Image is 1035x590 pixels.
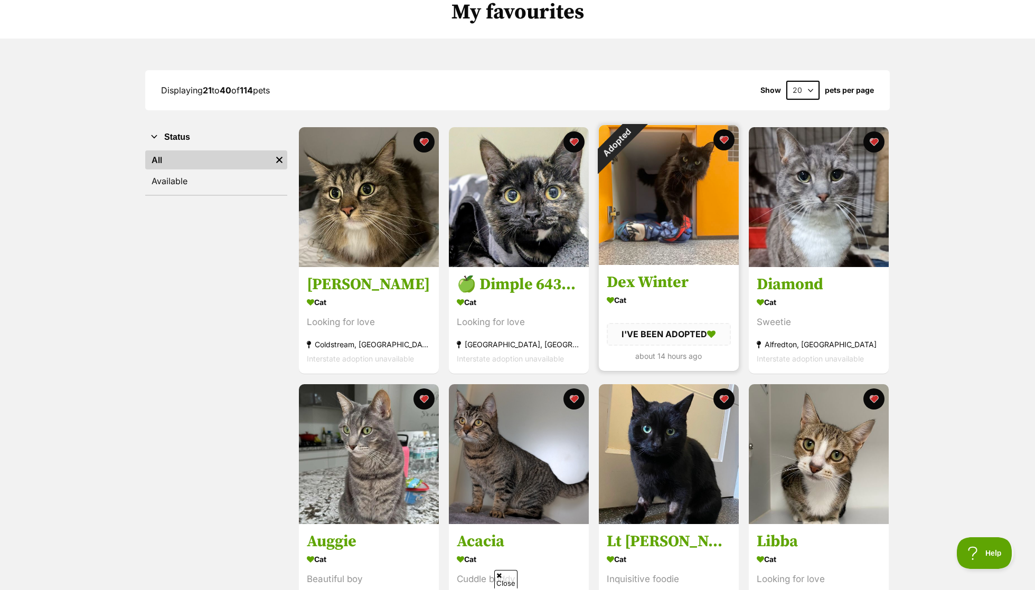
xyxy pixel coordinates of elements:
h3: Libba [757,531,881,551]
h3: Dex Winter [607,273,731,293]
div: Looking for love [307,316,431,330]
div: Cat [307,295,431,310]
a: Available [145,172,287,191]
img: Lt Dan [599,384,739,524]
button: favourite [563,388,585,410]
a: Dex Winter Cat I'VE BEEN ADOPTED about 14 hours ago favourite [599,265,739,371]
div: Cat [607,551,731,567]
a: Remove filter [271,150,287,169]
img: Auggie [299,384,439,524]
span: Interstate adoption unavailable [757,355,864,364]
strong: 114 [240,85,253,96]
div: Cat [757,551,881,567]
div: Alfredton, [GEOGRAPHIC_DATA] [757,338,881,352]
button: Status [145,130,287,144]
div: Cat [457,551,581,567]
h3: Lt [PERSON_NAME] [607,531,731,551]
div: Looking for love [457,316,581,330]
a: 🍏 Dimple 6431 🍏 Cat Looking for love [GEOGRAPHIC_DATA], [GEOGRAPHIC_DATA] Interstate adoption una... [449,267,589,374]
div: Sweetie [757,316,881,330]
div: Adopted [585,111,648,174]
div: [GEOGRAPHIC_DATA], [GEOGRAPHIC_DATA] [457,338,581,352]
a: Diamond Cat Sweetie Alfredton, [GEOGRAPHIC_DATA] Interstate adoption unavailable favourite [749,267,889,374]
a: Adopted [599,256,739,267]
div: Beautiful boy [307,572,431,586]
label: pets per page [825,86,874,94]
div: Cat [757,295,881,310]
a: All [145,150,271,169]
h3: 🍏 Dimple 6431 🍏 [457,275,581,295]
span: Displaying to of pets [161,85,270,96]
button: favourite [413,388,435,410]
span: Show [760,86,781,94]
img: Dex Winter [599,125,739,265]
div: Cuddle buddy [457,572,581,586]
div: Cat [457,295,581,310]
div: Inquisitive foodie [607,572,731,586]
h3: [PERSON_NAME] [307,275,431,295]
div: I'VE BEEN ADOPTED [607,323,731,346]
h3: Auggie [307,531,431,551]
div: Status [145,148,287,195]
div: Cat [307,551,431,567]
button: favourite [713,129,735,150]
img: Libba [749,384,889,524]
img: Diamond [749,127,889,267]
img: 🍏 Dimple 6431 🍏 [449,127,589,267]
img: Acacia [449,384,589,524]
div: about 14 hours ago [607,349,731,363]
span: Interstate adoption unavailable [457,355,564,364]
strong: 21 [203,85,212,96]
img: Zola [299,127,439,267]
h3: Diamond [757,275,881,295]
strong: 40 [220,85,231,96]
div: Coldstream, [GEOGRAPHIC_DATA] [307,338,431,352]
span: Interstate adoption unavailable [307,355,414,364]
div: Looking for love [757,572,881,586]
button: favourite [713,388,735,410]
button: favourite [563,131,585,153]
a: [PERSON_NAME] Cat Looking for love Coldstream, [GEOGRAPHIC_DATA] Interstate adoption unavailable ... [299,267,439,374]
button: favourite [863,388,885,410]
span: Close [494,570,517,588]
button: favourite [863,131,885,153]
iframe: Help Scout Beacon - Open [957,537,1014,569]
div: Cat [607,293,731,308]
h3: Acacia [457,531,581,551]
button: favourite [413,131,435,153]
